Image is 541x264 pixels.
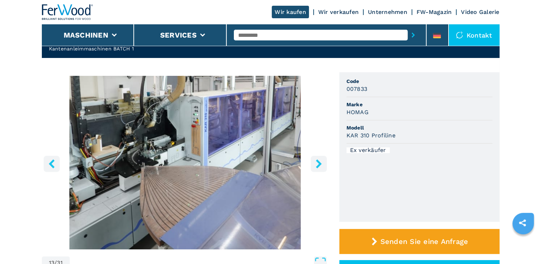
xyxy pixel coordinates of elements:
button: Services [160,31,197,39]
button: right-button [311,156,327,172]
div: Go to Slide 13 [42,76,329,249]
span: Senden Sie eine Anfrage [380,237,468,246]
a: Unternehmen [368,9,407,15]
a: sharethis [513,214,531,232]
img: Kontakt [456,31,463,39]
iframe: Chat [511,232,536,259]
span: Marke [346,101,492,108]
img: Ferwood [42,4,93,20]
a: Wir kaufen [272,6,309,18]
h3: HOMAG [346,108,369,116]
button: left-button [44,156,60,172]
h3: 007833 [346,85,368,93]
a: Video Galerie [461,9,499,15]
h2: Kantenanleimmaschinen BATCH 1 [49,45,172,52]
button: Senden Sie eine Anfrage [339,229,500,254]
a: Wir verkaufen [318,9,359,15]
button: submit-button [408,27,419,43]
div: Kontakt [449,24,500,46]
div: Ex verkäufer [346,147,390,153]
button: Maschinen [64,31,108,39]
span: Code [346,78,492,85]
span: Modell [346,124,492,131]
h3: KAR 310 Profiline [346,131,395,140]
img: Kantenanleimmaschinen BATCH 1 HOMAG KAR 310 Profiline [42,76,329,249]
a: FW-Magazin [417,9,452,15]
